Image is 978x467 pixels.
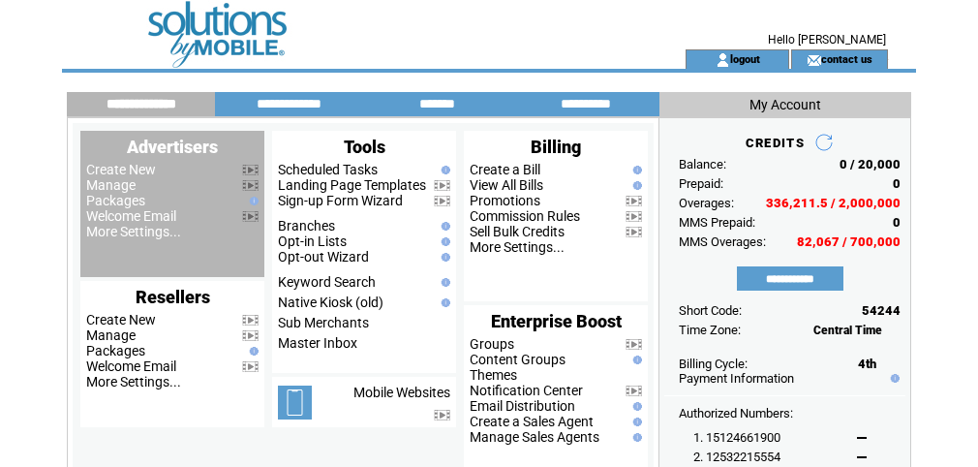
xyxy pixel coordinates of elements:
img: help.gif [628,166,642,174]
a: logout [730,52,760,65]
span: 336,211.5 / 2,000,000 [766,196,901,210]
a: Sign-up Form Wizard [278,193,403,208]
img: help.gif [245,197,259,205]
img: video.png [242,165,259,175]
span: Balance: [679,157,726,171]
img: mobile-websites.png [278,386,312,420]
span: Tools [344,137,385,157]
span: 0 [893,176,901,191]
img: video.png [626,386,642,396]
img: video.png [434,410,450,420]
span: Billing [531,137,581,157]
span: 82,067 / 700,000 [797,234,901,249]
a: Commission Rules [470,208,580,224]
img: help.gif [628,181,642,190]
span: Overages: [679,196,734,210]
img: video.png [434,196,450,206]
img: help.gif [628,402,642,411]
img: help.gif [437,166,450,174]
a: Create a Bill [470,162,540,177]
a: Mobile Websites [353,385,450,400]
a: Sell Bulk Credits [470,224,565,239]
img: video.png [242,211,259,222]
a: Native Kiosk (old) [278,295,383,310]
a: Welcome Email [86,358,176,374]
a: Promotions [470,193,540,208]
img: video.png [242,361,259,372]
a: Opt-out Wizard [278,249,369,265]
span: Central Time [813,324,882,337]
span: My Account [749,97,821,112]
a: More Settings... [86,224,181,239]
a: Keyword Search [278,274,376,290]
img: help.gif [437,253,450,262]
span: Prepaid: [679,176,723,191]
img: help.gif [628,433,642,442]
span: 4th [858,357,876,371]
img: help.gif [886,374,900,383]
a: More Settings... [470,239,565,255]
span: MMS Overages: [679,234,766,249]
img: help.gif [245,347,259,356]
a: Payment Information [679,371,794,386]
span: CREDITS [746,136,805,150]
a: Groups [470,336,514,352]
a: Content Groups [470,352,565,367]
span: MMS Prepaid: [679,215,755,230]
img: help.gif [437,237,450,246]
a: Manage [86,327,136,343]
a: Email Distribution [470,398,575,414]
a: Welcome Email [86,208,176,224]
a: Master Inbox [278,335,357,351]
span: 0 [893,215,901,230]
img: help.gif [628,356,642,364]
a: Create a Sales Agent [470,414,594,429]
img: video.png [626,211,642,222]
img: help.gif [437,222,450,231]
a: Opt-in Lists [278,233,347,249]
a: Packages [86,193,145,208]
a: Create New [86,312,156,327]
img: contact_us_icon.gif [807,52,821,68]
span: Resellers [136,287,210,307]
span: Short Code: [679,303,742,318]
a: Notification Center [470,383,583,398]
a: contact us [821,52,872,65]
span: Time Zone: [679,323,741,337]
a: Sub Merchants [278,315,369,330]
img: help.gif [437,298,450,307]
span: 1. 15124661900 [693,430,780,445]
a: Create New [86,162,156,177]
img: video.png [434,180,450,191]
img: video.png [242,315,259,326]
a: Manage Sales Agents [470,429,599,445]
span: Enterprise Boost [491,311,622,331]
span: Billing Cycle: [679,357,748,371]
img: account_icon.gif [716,52,730,68]
span: Authorized Numbers: [679,406,793,420]
span: 54244 [862,303,901,318]
span: Hello [PERSON_NAME] [768,33,886,47]
span: Advertisers [127,137,218,157]
img: help.gif [437,278,450,287]
span: 2. 12532215554 [693,450,780,464]
img: video.png [242,180,259,191]
a: Themes [470,367,517,383]
span: 0 / 20,000 [840,157,901,171]
img: video.png [242,330,259,341]
a: Landing Page Templates [278,177,426,193]
a: Manage [86,177,136,193]
a: More Settings... [86,374,181,389]
a: View All Bills [470,177,543,193]
img: help.gif [628,418,642,426]
a: Scheduled Tasks [278,162,378,177]
img: video.png [626,196,642,206]
img: video.png [626,339,642,350]
img: video.png [626,227,642,237]
a: Branches [278,218,335,233]
a: Packages [86,343,145,358]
